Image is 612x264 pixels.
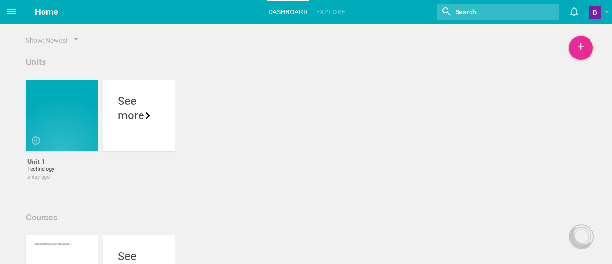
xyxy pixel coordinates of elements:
[27,157,96,166] div: Unit 1
[454,6,527,18] input: Search
[26,212,57,223] div: Courses
[267,1,309,23] a: Dashboard
[315,1,347,23] a: Explore
[103,80,175,195] a: Seemore
[26,57,46,68] div: Units
[118,249,161,264] div: See
[32,128,103,145] div: Unit
[26,35,68,45] div: Show: Newest
[118,94,161,108] div: See
[118,108,161,123] div: more
[26,80,98,195] a: Unit 1Technologya day ago
[569,36,593,60] div: +
[27,174,96,181] div: 2025-08-25T12:19:30.722Z
[35,7,58,17] span: Home
[27,166,96,172] div: Technology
